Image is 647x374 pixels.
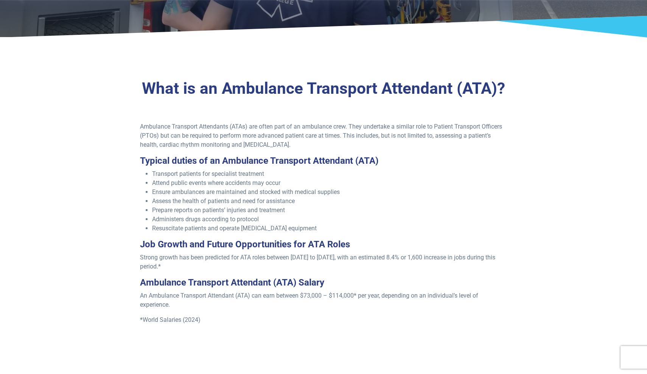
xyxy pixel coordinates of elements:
p: An Ambulance Transport Attendant (ATA) can earn between $73,000 – $114,000* per year, depending o... [140,291,507,309]
li: Administers drugs according to protocol [152,215,507,224]
p: Ambulance Transport Attendants (ATAs) are often part of an ambulance crew. They undertake a simil... [140,122,507,149]
h2: What is an Ambulance Transport Attendant (ATA)? [102,79,545,98]
li: Transport patients for specialist treatment [152,169,507,178]
li: Resuscitate patients and operate [MEDICAL_DATA] equipment [152,224,507,233]
p: Strong growth has been predicted for ATA roles between [DATE] to [DATE], with an estimated 8.4% o... [140,253,507,271]
h3: Job Growth and Future Opportunities for ATA Roles [140,239,507,250]
h3: Typical duties of an Ambulance Transport Attendant (ATA) [140,155,507,166]
p: *World Salaries (2024) [140,315,507,324]
li: Attend public events where accidents may occur [152,178,507,188]
li: Ensure ambulances are maintained and stocked with medical supplies [152,188,507,197]
h3: Ambulance Transport Attendant (ATA) Salary [140,277,507,288]
li: Assess the health of patients and need for assistance [152,197,507,206]
li: Prepare reports on patients’ injuries and treatment [152,206,507,215]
